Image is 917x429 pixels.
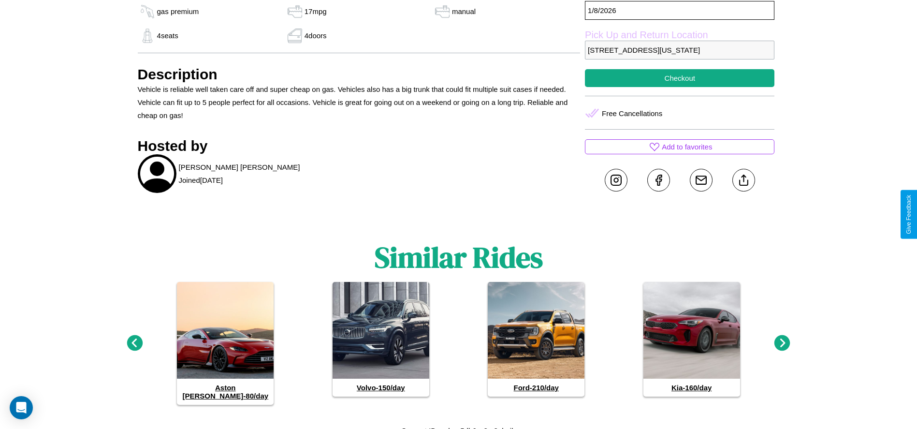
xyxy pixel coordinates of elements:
img: gas [285,4,305,19]
p: 1 / 8 / 2026 [585,1,774,20]
a: Aston [PERSON_NAME]-80/day [177,282,274,405]
h4: Volvo - 150 /day [333,379,429,397]
h3: Hosted by [138,138,581,154]
img: gas [138,4,157,19]
p: [PERSON_NAME] [PERSON_NAME] [179,161,300,174]
label: Pick Up and Return Location [585,30,774,41]
h3: Description [138,66,581,83]
a: Kia-160/day [643,282,740,397]
p: Vehicle is reliable well taken care off and super cheap on gas. Vehicles also has a big trunk tha... [138,83,581,122]
button: Add to favorites [585,139,774,154]
p: Add to favorites [662,140,712,153]
div: Give Feedback [905,195,912,234]
img: gas [138,29,157,43]
p: gas premium [157,5,199,18]
p: Joined [DATE] [179,174,223,187]
p: 4 doors [305,29,327,42]
p: Free Cancellations [602,107,662,120]
a: Volvo-150/day [333,282,429,397]
p: manual [452,5,476,18]
h1: Similar Rides [375,237,543,277]
h4: Kia - 160 /day [643,379,740,397]
button: Checkout [585,69,774,87]
div: Open Intercom Messenger [10,396,33,419]
h4: Ford - 210 /day [488,379,584,397]
p: [STREET_ADDRESS][US_STATE] [585,41,774,59]
p: 4 seats [157,29,178,42]
h4: Aston [PERSON_NAME] - 80 /day [177,379,274,405]
img: gas [285,29,305,43]
a: Ford-210/day [488,282,584,397]
img: gas [433,4,452,19]
p: 17 mpg [305,5,327,18]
